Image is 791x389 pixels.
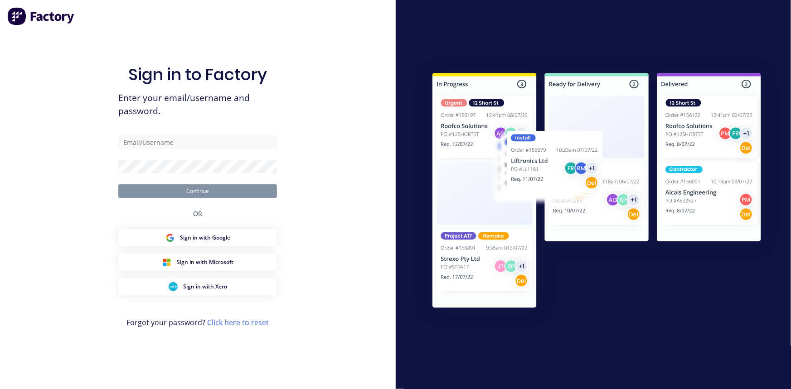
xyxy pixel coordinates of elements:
[412,55,781,329] img: Sign in
[118,278,277,295] button: Xero Sign inSign in with Xero
[169,282,178,291] img: Xero Sign in
[180,234,230,242] span: Sign in with Google
[207,317,269,327] a: Click here to reset
[162,258,171,267] img: Microsoft Sign in
[118,254,277,271] button: Microsoft Sign inSign in with Microsoft
[118,91,277,118] span: Enter your email/username and password.
[193,198,202,229] div: OR
[128,65,267,84] h1: Sign in to Factory
[177,258,233,266] span: Sign in with Microsoft
[7,7,75,25] img: Factory
[118,135,277,149] input: Email/Username
[118,229,277,246] button: Google Sign inSign in with Google
[165,233,175,242] img: Google Sign in
[118,184,277,198] button: Continue
[183,283,227,291] span: Sign in with Xero
[126,317,269,328] span: Forgot your password?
